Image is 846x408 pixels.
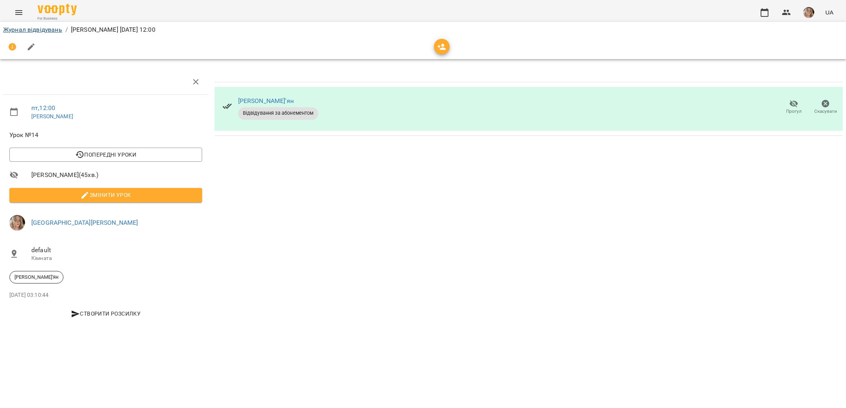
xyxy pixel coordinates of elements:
[38,4,77,15] img: Voopty Logo
[16,150,196,159] span: Попередні уроки
[814,108,837,115] span: Скасувати
[31,246,202,255] span: default
[9,307,202,321] button: Створити розсилку
[9,130,202,140] span: Урок №14
[822,5,837,20] button: UA
[9,271,63,283] div: [PERSON_NAME]'ян
[9,215,25,231] img: 96e0e92443e67f284b11d2ea48a6c5b1.jpg
[31,255,202,262] p: Кімната
[9,188,202,202] button: Змінити урок
[9,3,28,22] button: Menu
[810,96,841,118] button: Скасувати
[803,7,814,18] img: 96e0e92443e67f284b11d2ea48a6c5b1.jpg
[238,97,294,105] a: [PERSON_NAME]'ян
[9,291,202,299] p: [DATE] 03:10:44
[3,26,62,33] a: Журнал відвідувань
[31,104,55,112] a: пт , 12:00
[16,190,196,200] span: Змінити урок
[9,148,202,162] button: Попередні уроки
[778,96,810,118] button: Прогул
[825,8,833,16] span: UA
[31,113,73,119] a: [PERSON_NAME]
[65,25,68,34] li: /
[786,108,802,115] span: Прогул
[10,274,63,281] span: [PERSON_NAME]'ян
[71,25,155,34] p: [PERSON_NAME] [DATE] 12:00
[31,219,138,226] a: [GEOGRAPHIC_DATA][PERSON_NAME]
[38,16,77,21] span: For Business
[13,309,199,318] span: Створити розсилку
[31,170,202,180] span: [PERSON_NAME] ( 45 хв. )
[238,110,318,117] span: Відвідування за абонементом
[3,25,843,34] nav: breadcrumb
